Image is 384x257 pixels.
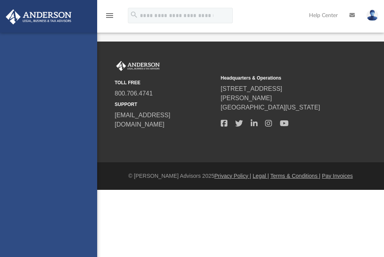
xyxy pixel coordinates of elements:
[221,104,320,111] a: [GEOGRAPHIC_DATA][US_STATE]
[115,101,215,108] small: SUPPORT
[367,10,378,21] img: User Pic
[105,15,114,20] a: menu
[3,9,74,24] img: Anderson Advisors Platinum Portal
[115,61,161,71] img: Anderson Advisors Platinum Portal
[115,79,215,86] small: TOLL FREE
[105,11,114,20] i: menu
[115,112,170,128] a: [EMAIL_ADDRESS][DOMAIN_NAME]
[97,172,384,180] div: © [PERSON_NAME] Advisors 2025
[130,10,138,19] i: search
[221,85,282,101] a: [STREET_ADDRESS][PERSON_NAME]
[253,173,269,179] a: Legal |
[215,173,251,179] a: Privacy Policy |
[115,90,153,97] a: 800.706.4741
[271,173,321,179] a: Terms & Conditions |
[322,173,353,179] a: Pay Invoices
[221,75,321,82] small: Headquarters & Operations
